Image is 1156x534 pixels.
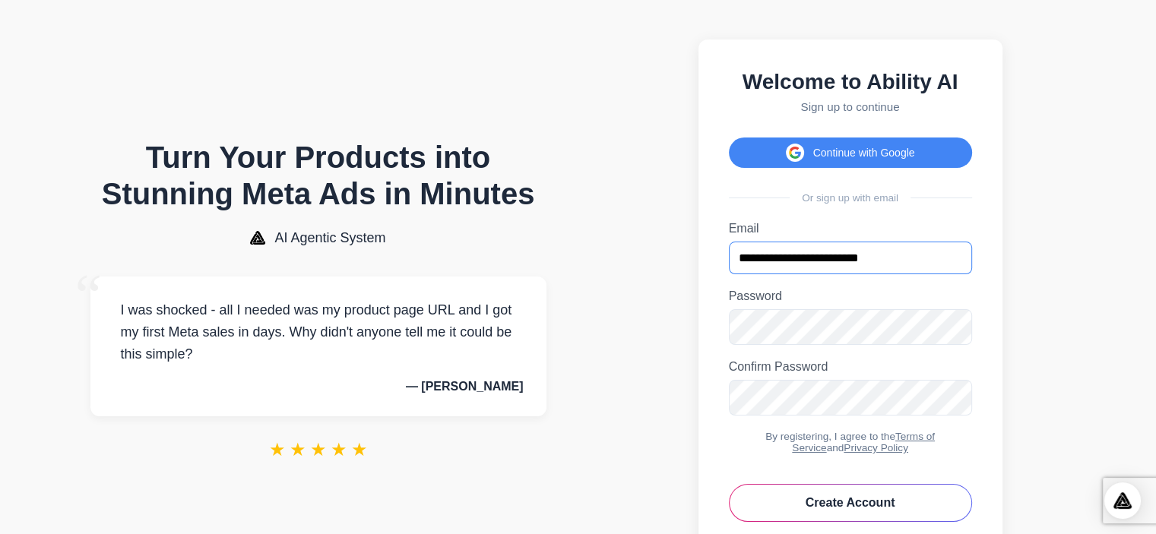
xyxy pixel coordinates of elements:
[729,100,972,113] p: Sign up to continue
[729,360,972,374] label: Confirm Password
[792,431,935,453] a: Terms of Service
[90,139,546,212] h1: Turn Your Products into Stunning Meta Ads in Minutes
[274,230,385,246] span: AI Agentic System
[729,222,972,235] label: Email
[729,70,972,94] h2: Welcome to Ability AI
[310,439,327,460] span: ★
[351,439,368,460] span: ★
[331,439,347,460] span: ★
[729,431,972,453] div: By registering, I agree to the and
[1104,482,1141,519] div: Open Intercom Messenger
[250,231,265,245] img: AI Agentic System Logo
[729,137,972,168] button: Continue with Google
[729,289,972,303] label: Password
[113,380,524,393] p: — [PERSON_NAME]
[290,439,306,460] span: ★
[729,192,972,204] div: Or sign up with email
[269,439,286,460] span: ★
[844,442,908,453] a: Privacy Policy
[113,299,524,365] p: I was shocked - all I needed was my product page URL and I got my first Meta sales in days. Why d...
[75,261,103,330] span: “
[729,484,972,522] button: Create Account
